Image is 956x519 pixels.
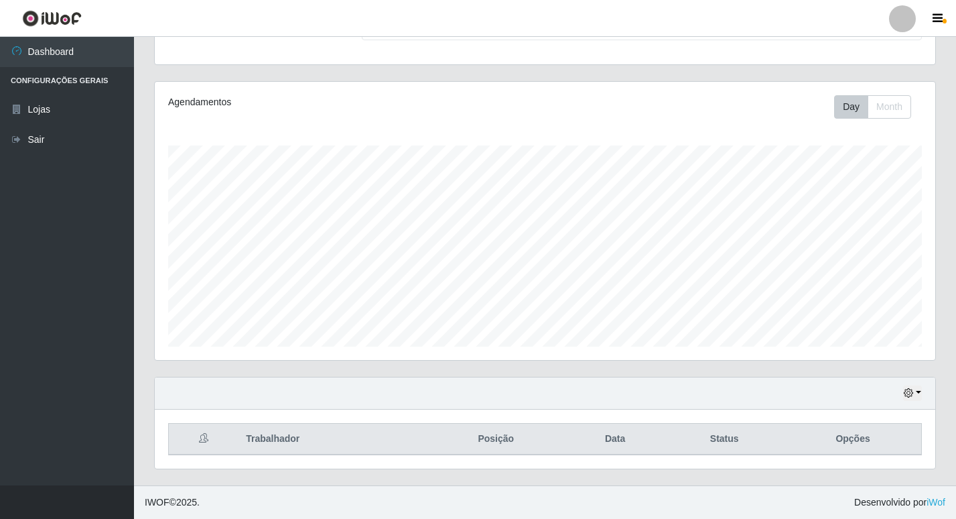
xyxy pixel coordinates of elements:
th: Posição [426,424,566,455]
th: Opções [784,424,921,455]
div: Agendamentos [168,95,470,109]
span: Desenvolvido por [854,496,945,510]
img: CoreUI Logo [22,10,82,27]
button: Day [834,95,868,119]
span: © 2025 . [145,496,200,510]
a: iWof [927,497,945,508]
div: First group [834,95,911,119]
th: Trabalhador [238,424,425,455]
span: IWOF [145,497,169,508]
button: Month [868,95,911,119]
div: Toolbar with button groups [834,95,922,119]
th: Status [664,424,784,455]
th: Data [566,424,664,455]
